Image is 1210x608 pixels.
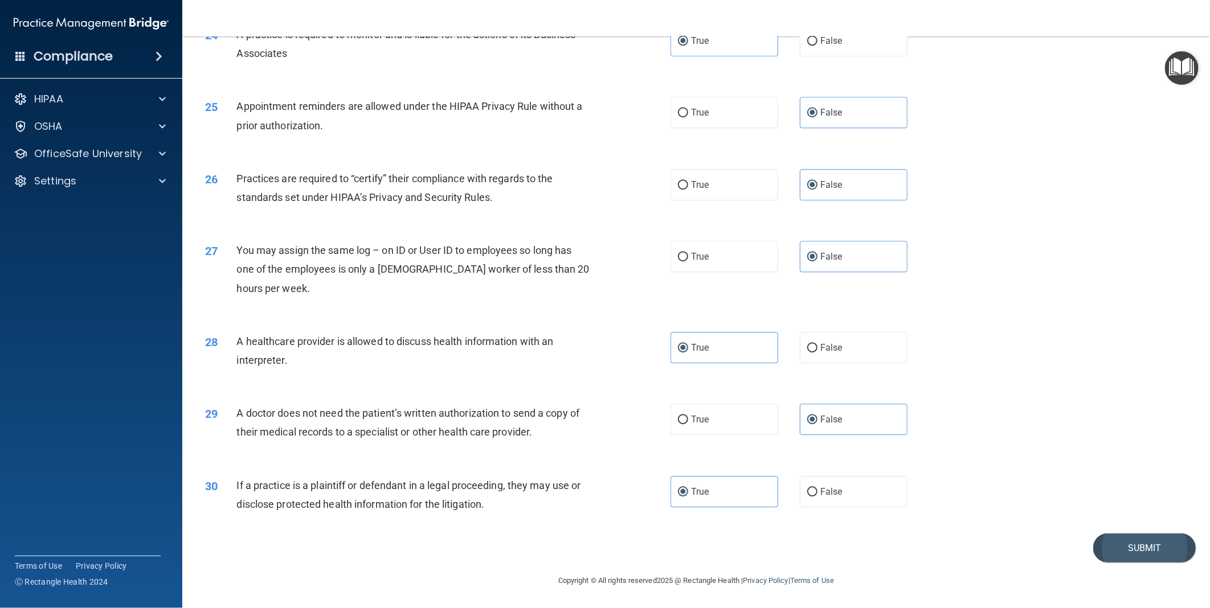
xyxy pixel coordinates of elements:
span: 25 [205,100,218,114]
input: True [678,253,688,261]
span: A doctor does not need the patient’s written authorization to send a copy of their medical record... [237,407,580,438]
input: True [678,344,688,352]
span: 26 [205,172,218,186]
span: 29 [205,407,218,421]
p: HIPAA [34,92,63,106]
a: OSHA [14,120,166,133]
input: True [678,416,688,424]
a: Terms of Use [790,576,834,585]
input: False [807,181,817,190]
span: If a practice is a plaintiff or defendant in a legal proceeding, they may use or disclose protect... [237,479,581,510]
a: HIPAA [14,92,166,106]
span: 24 [205,28,218,42]
input: True [678,181,688,190]
span: Ⓒ Rectangle Health 2024 [15,576,108,588]
span: False [820,486,843,497]
span: False [820,179,843,190]
a: Privacy Policy [76,560,127,572]
span: True [691,342,709,353]
span: 27 [205,244,218,258]
p: OSHA [34,120,63,133]
a: Settings [14,174,166,188]
input: False [807,109,817,117]
span: False [820,414,843,425]
input: True [678,488,688,496]
a: OfficeSafe University [14,147,166,161]
p: Settings [34,174,76,188]
span: 28 [205,335,218,349]
span: Practices are required to “certify” their compliance with regards to the standards set under HIPA... [237,172,553,203]
span: False [820,251,843,262]
a: Terms of Use [15,560,62,572]
div: Copyright © All rights reserved 2025 @ Rectangle Health | | [488,562,904,599]
input: False [807,416,817,424]
input: False [807,37,817,46]
iframe: Drift Widget Chat Controller [1153,529,1196,573]
input: False [807,253,817,261]
span: False [820,107,843,118]
span: True [691,486,709,497]
input: False [807,344,817,352]
a: Privacy Policy [743,576,788,585]
p: OfficeSafe University [34,147,142,161]
input: True [678,109,688,117]
span: True [691,107,709,118]
input: False [807,488,817,496]
span: False [820,342,843,353]
span: 30 [205,479,218,493]
span: True [691,414,709,425]
span: True [691,35,709,46]
span: Appointment reminders are allowed under the HIPAA Privacy Rule without a prior authorization. [237,100,583,131]
h4: Compliance [34,48,113,64]
button: Submit [1093,533,1196,562]
button: Open Resource Center [1165,51,1199,85]
span: False [820,35,843,46]
span: A healthcare provider is allowed to discuss health information with an interpreter. [237,335,554,366]
span: You may assign the same log – on ID or User ID to employees so long has one of the employees is o... [237,244,590,294]
span: True [691,179,709,190]
span: True [691,251,709,262]
input: True [678,37,688,46]
img: PMB logo [14,12,169,35]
